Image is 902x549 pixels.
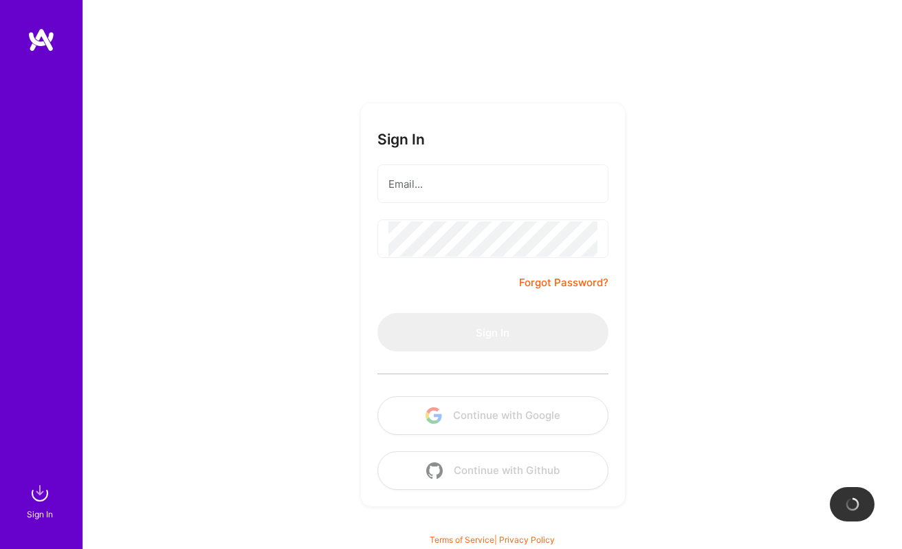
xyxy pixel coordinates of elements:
button: Sign In [377,313,608,352]
img: loading [843,495,861,513]
button: Continue with Github [377,451,608,490]
input: Email... [388,166,597,202]
img: icon [426,407,442,424]
a: Privacy Policy [499,535,555,545]
span: | [430,535,555,545]
a: Forgot Password? [519,274,608,291]
button: Continue with Google [377,396,608,435]
img: logo [27,28,55,52]
a: sign inSign In [29,480,54,521]
a: Terms of Service [430,535,494,545]
img: sign in [26,480,54,507]
h3: Sign In [377,131,425,148]
div: © 2025 ATeams Inc., All rights reserved. [82,508,902,542]
img: icon [426,462,443,479]
div: Sign In [27,507,53,521]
